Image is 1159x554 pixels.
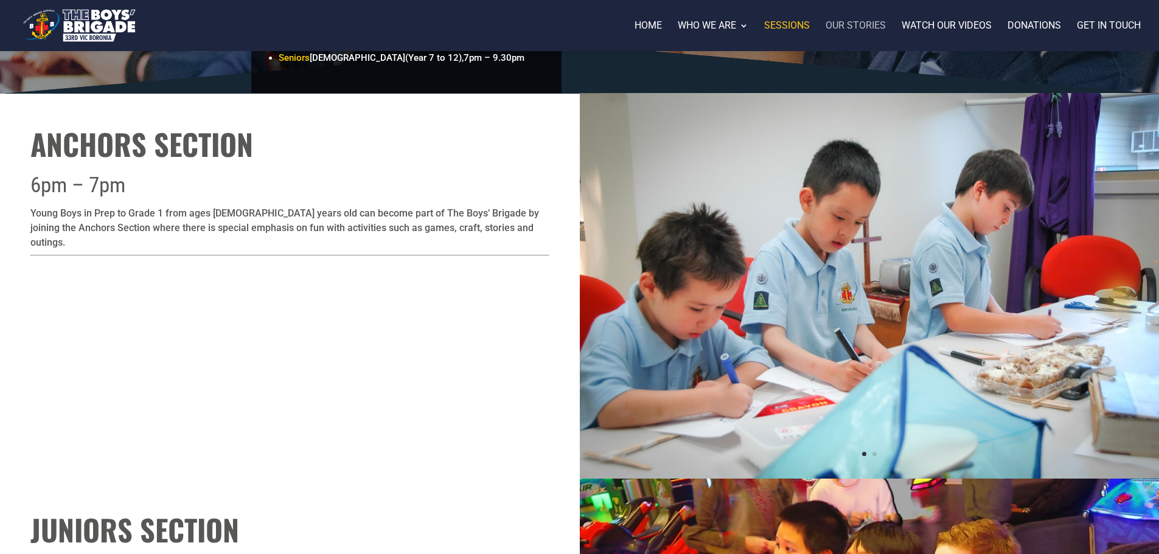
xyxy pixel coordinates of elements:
a: Home [635,21,662,51]
span: [DEMOGRAPHIC_DATA] 7pm – 9.30pm [279,52,524,63]
h1: Anchors Section [30,123,549,170]
a: Our stories [826,21,886,51]
a: 1 [862,452,866,456]
a: Sessions [764,21,810,51]
p: Young Boys in Prep to Grade 1 from ages [DEMOGRAPHIC_DATA] years old can become part of The Boys’... [30,206,549,250]
a: Who we are [678,21,748,51]
h3: 6pm – 7pm [30,170,549,206]
a: Donations [1008,21,1061,51]
a: 2 [872,452,877,456]
a: Watch our videos [902,21,992,51]
span: (Year 7 to 12), [405,52,464,63]
img: The Boys' Brigade 33rd Vic Boronia [21,6,138,45]
a: Get in touch [1077,21,1141,51]
span: Seniors [279,52,310,63]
